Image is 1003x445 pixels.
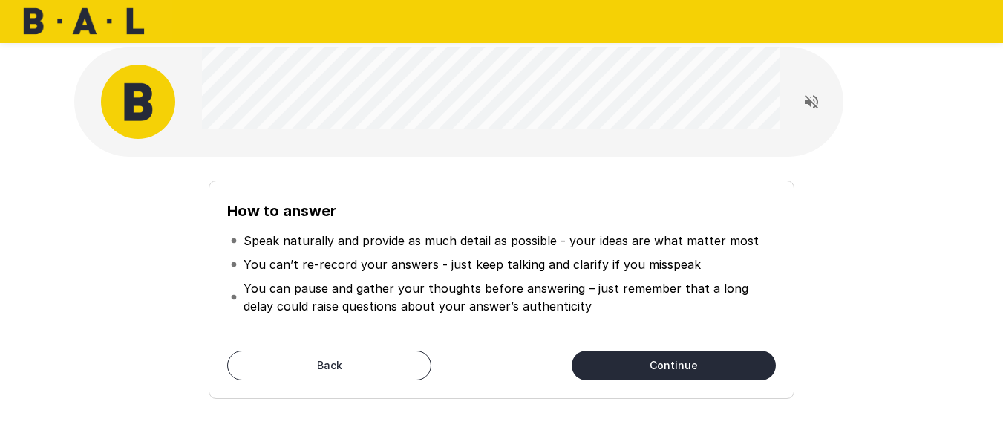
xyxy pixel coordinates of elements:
[227,351,431,380] button: Back
[101,65,175,139] img: bal_avatar.png
[227,202,336,220] b: How to answer
[244,256,701,273] p: You can’t re-record your answers - just keep talking and clarify if you misspeak
[244,232,759,250] p: Speak naturally and provide as much detail as possible - your ideas are what matter most
[244,279,772,315] p: You can pause and gather your thoughts before answering – just remember that a long delay could r...
[797,87,826,117] button: Read questions aloud
[572,351,776,380] button: Continue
